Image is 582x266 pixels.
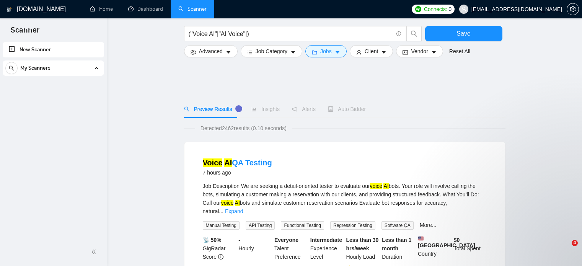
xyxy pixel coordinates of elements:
span: notification [292,106,297,112]
button: setting [567,3,579,15]
span: info-circle [218,254,223,259]
span: API Testing [246,221,275,230]
b: Intermediate [310,237,342,243]
iframe: Intercom live chat [556,240,574,258]
div: Hourly [237,236,273,261]
span: folder [312,49,317,55]
button: userClientcaret-down [350,45,393,57]
div: Tooltip anchor [235,105,242,112]
a: dashboardDashboard [128,6,163,12]
a: Voice AIQA Testing [203,158,272,167]
span: Functional Testing [281,221,324,230]
mark: AI [224,158,232,167]
span: Jobs [320,47,332,55]
span: Connects: [424,5,447,13]
span: Detected 2462 results (0.10 seconds) [195,124,292,132]
span: Manual Testing [203,221,240,230]
mark: voice [370,183,383,189]
span: My Scanners [20,60,51,76]
div: 7 hours ago [203,168,272,177]
span: caret-down [431,49,437,55]
span: Advanced [199,47,223,55]
button: folderJobscaret-down [305,45,347,57]
li: My Scanners [3,60,104,79]
b: [GEOGRAPHIC_DATA] [418,236,475,248]
span: caret-down [226,49,231,55]
span: double-left [91,248,99,256]
div: Experience Level [309,236,345,261]
span: Alerts [292,106,316,112]
a: searchScanner [178,6,207,12]
div: Country [416,236,452,261]
button: Save [425,26,502,41]
span: Scanner [5,24,46,41]
span: info-circle [396,31,401,36]
span: area-chart [251,106,257,112]
span: caret-down [290,49,296,55]
a: New Scanner [9,42,98,57]
span: Client [365,47,378,55]
button: idcardVendorcaret-down [396,45,443,57]
span: Regression Testing [330,221,375,230]
img: 🇺🇸 [418,236,424,241]
span: setting [191,49,196,55]
input: Search Freelance Jobs... [189,29,393,39]
img: upwork-logo.png [415,6,421,12]
mark: AI [235,200,240,206]
mark: AI [383,183,388,189]
button: barsJob Categorycaret-down [241,45,302,57]
b: Less than 30 hrs/week [346,237,379,251]
a: More... [420,222,437,228]
span: Insights [251,106,280,112]
span: search [184,106,189,112]
span: Vendor [411,47,428,55]
span: robot [328,106,333,112]
div: Hourly Load [345,236,381,261]
mark: voice [221,200,234,206]
span: Preview Results [184,106,239,112]
mark: Voice [203,158,223,167]
a: setting [567,6,579,12]
button: search [5,62,18,74]
span: 0 [448,5,452,13]
span: ... [219,208,223,214]
span: caret-down [335,49,340,55]
a: Expand [225,208,243,214]
span: Save [456,29,470,38]
span: user [356,49,362,55]
a: homeHome [90,6,113,12]
div: Duration [380,236,416,261]
div: Total Spent [452,236,488,261]
span: bars [247,49,253,55]
span: Auto Bidder [328,106,366,112]
span: search [6,65,17,71]
b: 📡 50% [203,237,222,243]
b: Everyone [274,237,298,243]
div: Talent Preference [273,236,309,261]
span: 4 [572,240,578,246]
span: idcard [403,49,408,55]
span: Software QA [381,221,414,230]
div: Job Description We are seeking a detail-oriented tester to evaluate our bots. Your role will invo... [203,182,487,215]
li: New Scanner [3,42,104,57]
span: search [407,30,421,37]
a: Reset All [449,47,470,55]
b: Less than 1 month [382,237,411,251]
div: GigRadar Score [201,236,237,261]
span: Job Category [256,47,287,55]
span: caret-down [381,49,386,55]
span: user [461,7,466,12]
b: - [238,237,240,243]
button: search [406,26,422,41]
button: settingAdvancedcaret-down [184,45,238,57]
img: logo [7,3,12,16]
